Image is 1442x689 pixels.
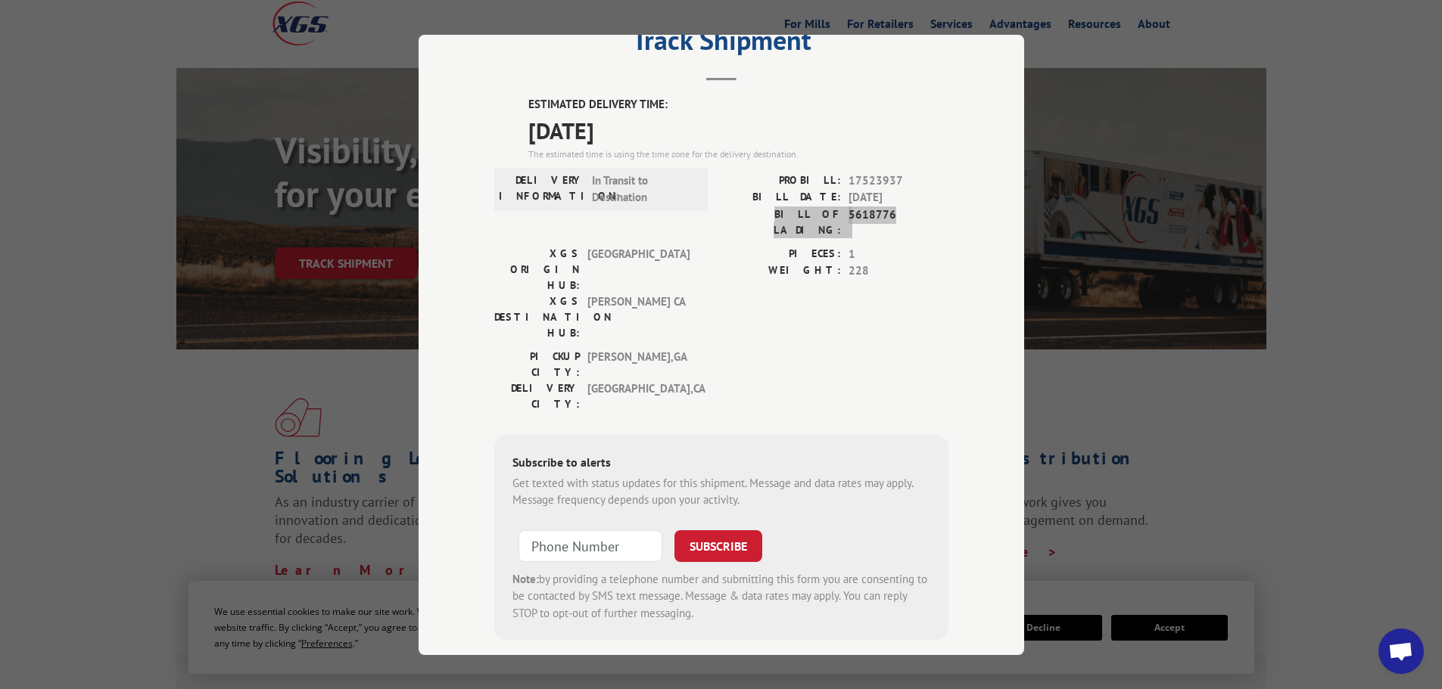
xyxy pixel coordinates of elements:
[721,172,841,189] label: PROBILL:
[528,113,948,147] span: [DATE]
[512,452,930,474] div: Subscribe to alerts
[592,172,694,206] span: In Transit to Destination
[494,348,580,380] label: PICKUP CITY:
[494,380,580,411] label: DELIVERY CITY:
[721,245,841,262] label: PIECES:
[849,172,948,189] span: 17523937
[849,262,948,280] span: 228
[849,245,948,262] span: 1
[587,293,690,340] span: [PERSON_NAME] CA
[519,529,662,561] input: Phone Number
[587,348,690,380] span: [PERSON_NAME] , GA
[587,380,690,411] span: [GEOGRAPHIC_DATA] , CA
[528,96,948,113] label: ESTIMATED DELIVERY TIME:
[499,172,584,206] label: DELIVERY INFORMATION:
[674,529,762,561] button: SUBSCRIBE
[849,189,948,206] span: [DATE]
[494,29,948,58] h2: Track Shipment
[721,206,841,237] label: BILL OF LADING:
[512,571,539,585] strong: Note:
[494,293,580,340] label: XGS DESTINATION HUB:
[512,570,930,622] div: by providing a telephone number and submitting this form you are consenting to be contacted by SM...
[721,262,841,280] label: WEIGHT:
[849,206,948,237] span: 5618776
[494,245,580,293] label: XGS ORIGIN HUB:
[587,245,690,293] span: [GEOGRAPHIC_DATA]
[1378,628,1424,674] div: Open chat
[528,147,948,160] div: The estimated time is using the time zone for the delivery destination.
[721,189,841,206] label: BILL DATE:
[512,474,930,508] div: Get texted with status updates for this shipment. Message and data rates may apply. Message frequ...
